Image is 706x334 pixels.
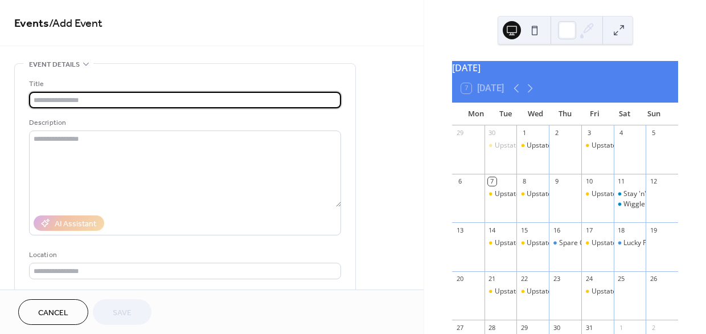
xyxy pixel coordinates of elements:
[610,103,639,125] div: Sat
[485,141,517,150] div: Upstate NV Fitness Class
[623,199,701,209] div: Wiggle Giggle and Learn
[495,141,573,150] div: Upstate NV Fitness Class
[617,323,626,332] div: 1
[639,103,669,125] div: Sun
[43,289,105,301] span: Link to Google Maps
[649,129,658,137] div: 5
[491,103,520,125] div: Tue
[520,226,528,234] div: 15
[455,129,464,137] div: 29
[461,103,491,125] div: Mon
[617,226,626,234] div: 18
[49,13,102,35] span: / Add Event
[516,141,549,150] div: Upstate NV Fitness Class
[585,129,593,137] div: 3
[559,238,637,248] div: Spare Chromies Bowling
[452,61,678,75] div: [DATE]
[495,238,573,248] div: Upstate NV Fitness Class
[38,307,68,319] span: Cancel
[649,177,658,186] div: 12
[29,78,339,90] div: Title
[649,275,658,283] div: 26
[520,103,550,125] div: Wed
[488,226,496,234] div: 14
[617,129,626,137] div: 4
[617,275,626,283] div: 25
[614,238,646,248] div: Lucky Few Fall Festival
[488,177,496,186] div: 7
[585,275,593,283] div: 24
[592,189,670,199] div: Upstate NV Fitness Class
[520,129,528,137] div: 1
[18,299,88,325] button: Cancel
[495,287,573,296] div: Upstate NV Fitness Class
[552,275,561,283] div: 23
[649,323,658,332] div: 2
[581,141,614,150] div: Upstate NV Fitness Class
[552,177,561,186] div: 9
[585,323,593,332] div: 31
[14,13,49,35] a: Events
[614,199,646,209] div: Wiggle Giggle and Learn
[585,177,593,186] div: 10
[592,238,670,248] div: Upstate NV Fitness Class
[592,141,670,150] div: Upstate NV Fitness Class
[617,177,626,186] div: 11
[520,275,528,283] div: 22
[495,189,573,199] div: Upstate NV Fitness Class
[552,226,561,234] div: 16
[581,287,614,296] div: Upstate NV Fitness Class
[455,275,464,283] div: 20
[488,275,496,283] div: 21
[485,189,517,199] div: Upstate NV Fitness Class
[455,177,464,186] div: 6
[455,226,464,234] div: 13
[488,323,496,332] div: 28
[527,141,605,150] div: Upstate NV Fitness Class
[550,103,580,125] div: Thu
[29,117,339,129] div: Description
[520,323,528,332] div: 29
[485,287,517,296] div: Upstate NV Fitness Class
[455,323,464,332] div: 27
[485,238,517,248] div: Upstate NV Fitness Class
[549,238,581,248] div: Spare Chromies Bowling
[552,323,561,332] div: 30
[649,226,658,234] div: 19
[581,238,614,248] div: Upstate NV Fitness Class
[29,59,80,71] span: Event details
[516,287,549,296] div: Upstate NV Fitness Class
[552,129,561,137] div: 2
[29,249,339,261] div: Location
[585,226,593,234] div: 17
[623,189,661,199] div: Stay 'n' Play
[527,238,605,248] div: Upstate NV Fitness Class
[520,177,528,186] div: 8
[527,287,605,296] div: Upstate NV Fitness Class
[614,189,646,199] div: Stay 'n' Play
[623,238,693,248] div: Lucky Few Fall Festival
[516,189,549,199] div: Upstate NV Fitness Class
[488,129,496,137] div: 30
[581,189,614,199] div: Upstate NV Fitness Class
[516,238,549,248] div: Upstate NV Fitness Class
[527,189,605,199] div: Upstate NV Fitness Class
[580,103,610,125] div: Fri
[592,287,670,296] div: Upstate NV Fitness Class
